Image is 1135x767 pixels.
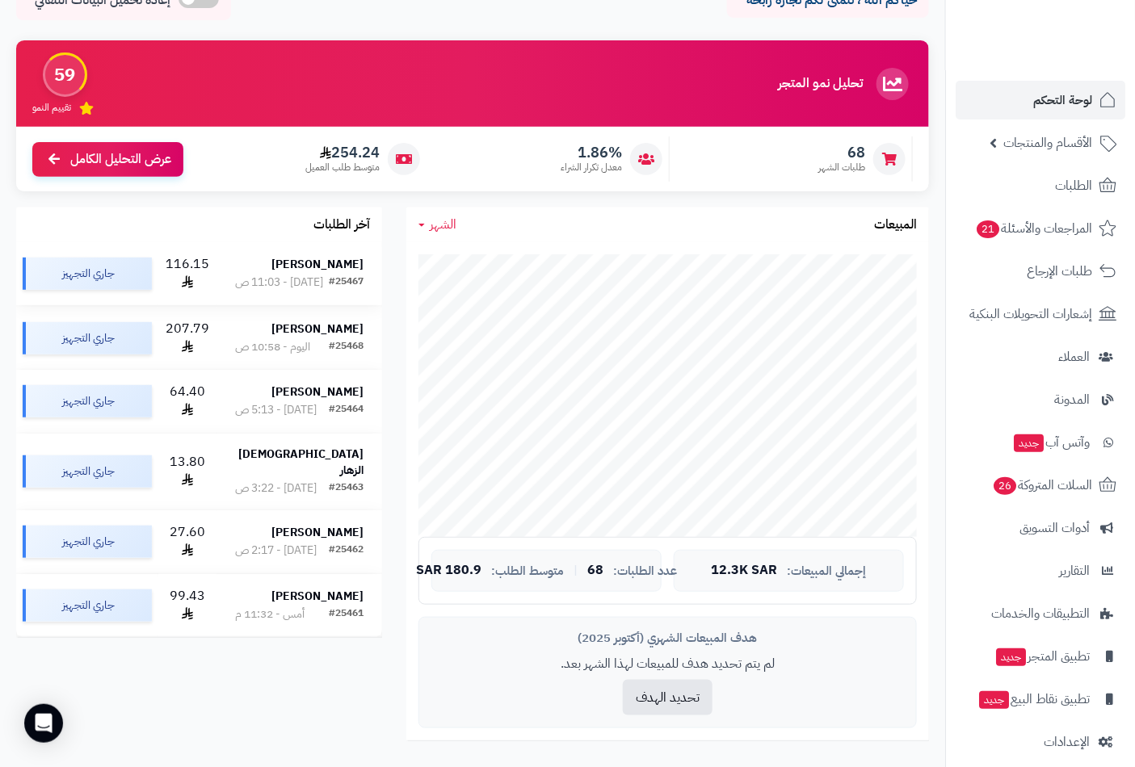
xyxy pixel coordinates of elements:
div: #25467 [329,275,364,291]
span: 68 [818,144,865,161]
div: جاري التجهيز [23,589,152,622]
div: جاري التجهيز [23,455,152,488]
div: [DATE] - 2:17 ص [235,543,317,559]
strong: [PERSON_NAME] [271,321,364,337]
a: عرض التحليل الكامل [32,142,183,177]
div: [DATE] - 5:13 ص [235,402,317,418]
a: التقارير [956,551,1125,590]
a: طلبات الإرجاع [956,252,1125,291]
a: المدونة [956,380,1125,419]
span: المدونة [1054,388,1090,411]
a: السلات المتروكة26 [956,466,1125,505]
h3: المبيعات [874,218,917,233]
h3: آخر الطلبات [313,218,370,233]
img: logo-2.png [1025,33,1120,67]
a: أدوات التسويق [956,509,1125,547]
div: [DATE] - 3:22 ص [235,480,317,497]
td: 116.15 [158,242,216,305]
div: #25464 [329,402,364,418]
span: 254.24 [305,144,380,161]
span: الإعدادات [1044,731,1090,753]
span: الشهر [430,215,456,234]
a: الإعدادات [956,723,1125,761]
h3: تحليل نمو المتجر [778,77,863,91]
div: [DATE] - 11:03 ص [235,275,323,291]
a: التطبيقات والخدمات [956,594,1125,633]
td: 13.80 [158,434,216,509]
strong: [PERSON_NAME] [271,256,364,273]
span: متوسط طلب العميل [305,161,380,174]
span: متوسط الطلب: [491,564,564,578]
span: تقييم النمو [32,101,71,115]
span: طلبات الإرجاع [1027,260,1092,283]
span: 1.86% [561,144,622,161]
strong: [PERSON_NAME] [271,383,364,400]
span: جديد [996,648,1026,666]
span: لوحة التحكم [1033,89,1092,111]
div: جاري التجهيز [23,322,152,354]
span: | [574,564,578,576]
td: 99.43 [158,574,216,637]
span: عدد الطلبات: [613,564,677,578]
a: الشهر [418,216,456,234]
div: #25462 [329,543,364,559]
span: وآتس آب [1012,431,1090,454]
span: طلبات الشهر [818,161,865,174]
strong: [PERSON_NAME] [271,588,364,605]
strong: [DEMOGRAPHIC_DATA] الزهار [238,446,364,479]
div: هدف المبيعات الشهري (أكتوبر 2025) [431,630,904,647]
div: #25461 [329,606,364,622]
span: التطبيقات والخدمات [991,602,1090,625]
a: تطبيق نقاط البيعجديد [956,680,1125,719]
strong: [PERSON_NAME] [271,524,364,541]
div: جاري التجهيز [23,385,152,417]
span: عرض التحليل الكامل [70,150,171,169]
a: لوحة التحكم [956,81,1125,119]
span: التقارير [1059,560,1090,582]
span: 26 [993,477,1016,496]
div: جاري التجهيز [23,526,152,558]
span: الأقسام والمنتجات [1003,132,1092,154]
div: Open Intercom Messenger [24,704,63,743]
span: تطبيق نقاط البيع [977,688,1090,710]
td: 27.60 [158,510,216,573]
div: #25468 [329,339,364,355]
a: الطلبات [956,166,1125,205]
span: معدل تكرار الشراء [561,161,622,174]
p: لم يتم تحديد هدف للمبيعات لهذا الشهر بعد. [431,655,904,673]
div: #25463 [329,480,364,497]
span: جديد [1014,434,1044,452]
a: تطبيق المتجرجديد [956,637,1125,676]
span: المراجعات والأسئلة [975,217,1092,240]
span: 180.9 SAR [416,564,481,578]
span: 21 [976,220,999,239]
span: إشعارات التحويلات البنكية [969,303,1092,325]
a: العملاء [956,337,1125,376]
div: جاري التجهيز [23,258,152,290]
span: العملاء [1058,346,1090,368]
a: وآتس آبجديد [956,423,1125,462]
div: أمس - 11:32 م [235,606,305,622]
span: الطلبات [1055,174,1092,197]
td: 64.40 [158,370,216,433]
span: تطبيق المتجر [994,645,1090,668]
span: 68 [587,564,603,578]
span: السلات المتروكة [992,474,1092,497]
span: إجمالي المبيعات: [788,564,867,578]
div: اليوم - 10:58 ص [235,339,310,355]
span: أدوات التسويق [1019,517,1090,539]
a: المراجعات والأسئلة21 [956,209,1125,248]
td: 207.79 [158,307,216,370]
a: إشعارات التحويلات البنكية [956,295,1125,333]
span: جديد [979,691,1009,709]
span: 12.3K SAR [712,564,778,578]
button: تحديد الهدف [623,680,713,715]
